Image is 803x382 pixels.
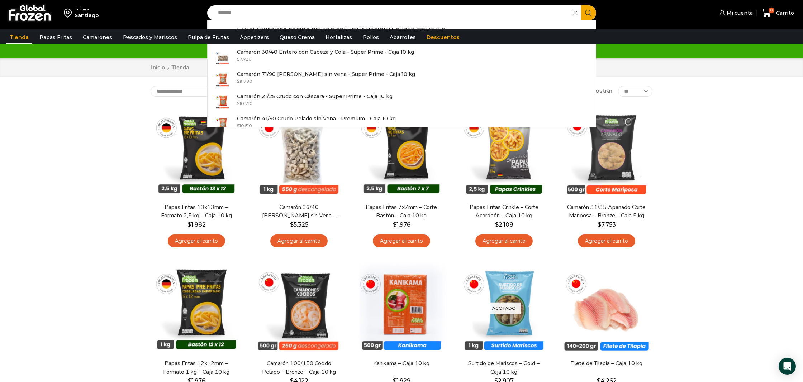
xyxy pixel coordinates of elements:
span: Mi cuenta [725,9,753,16]
span: Mostrar [590,87,613,95]
span: $ [237,56,239,62]
a: Abarrotes [386,30,419,44]
strong: CAMARON [237,26,265,33]
a: Camarón 36/40 [PERSON_NAME] sin Vena – Bronze – Caja 10 kg [258,203,340,220]
img: address-field-icon.svg [64,7,75,19]
a: Agregar al carrito: “Papas Fritas 13x13mm - Formato 2,5 kg - Caja 10 kg” [168,234,225,248]
a: 0 Carrito [760,5,796,21]
p: 100/200 COCIDO PELADO CON VENA NACIONAL SUPER PRIME 1KG [237,26,445,34]
bdi: 1.882 [187,221,206,228]
bdi: 9.780 [237,78,252,84]
span: 0 [769,8,774,13]
span: $ [237,101,239,106]
bdi: 5.325 [290,221,308,228]
p: Camarón 30/40 Entero con Cabeza y Cola - Super Prime - Caja 10 kg [237,48,414,56]
a: Camarones [79,30,116,44]
p: Camarón 41/50 Crudo Pelado sin Vena - Premium - Caja 10 kg [237,115,396,122]
p: Camarón 71/90 [PERSON_NAME] sin Vena - Super Prime - Caja 10 kg [237,70,415,78]
bdi: 10.510 [237,123,252,128]
a: Camarón 30/40 Entero con Cabeza y Cola - Super Prime - Caja 10 kg $7.720 [208,46,596,68]
a: Kanikama – Caja 10 kg [360,359,443,368]
h1: Tienda [171,64,189,71]
p: Agotado [487,303,521,314]
a: Pescados y Mariscos [119,30,181,44]
span: $ [187,221,191,228]
a: Papas Fritas Crinkle – Corte Acordeón – Caja 10 kg [463,203,545,220]
a: Agregar al carrito: “Papas Fritas Crinkle - Corte Acordeón - Caja 10 kg” [475,234,533,248]
a: Pulpa de Frutas [184,30,233,44]
div: Santiago [75,12,99,19]
bdi: 10.710 [237,101,253,106]
a: Mi cuenta [718,6,753,20]
a: Queso Crema [276,30,318,44]
a: Descuentos [423,30,463,44]
div: Enviar a [75,7,99,12]
a: Papas Fritas 12x12mm – Formato 1 kg – Caja 10 kg [155,359,238,376]
a: Camarón 21/25 Crudo con Cáscara - Super Prime - Caja 10 kg $10.710 [208,91,596,113]
span: $ [495,221,499,228]
a: Hortalizas [322,30,356,44]
span: $ [598,221,601,228]
a: Inicio [151,64,165,72]
a: Camarón 31/35 Apanado Corte Mariposa – Bronze – Caja 5 kg [565,203,648,220]
span: $ [237,78,239,84]
bdi: 1.976 [393,221,410,228]
a: Agregar al carrito: “Papas Fritas 7x7mm - Corte Bastón - Caja 10 kg” [373,234,430,248]
a: Camarón 71/90 [PERSON_NAME] sin Vena - Super Prime - Caja 10 kg $9.780 [208,68,596,91]
bdi: 2.108 [495,221,513,228]
span: $ [237,123,239,128]
a: Papas Fritas 7x7mm – Corte Bastón – Caja 10 kg [360,203,443,220]
a: Papas Fritas [36,30,76,44]
span: $ [393,221,396,228]
span: $ [290,221,294,228]
span: Carrito [774,9,794,16]
a: Pollos [359,30,383,44]
div: Open Intercom Messenger [779,358,796,375]
a: Appetizers [236,30,272,44]
a: Surtido de Mariscos – Gold – Caja 10 kg [463,359,545,376]
bdi: 7.753 [598,221,616,228]
nav: Breadcrumb [151,64,189,72]
bdi: 7.720 [237,56,252,62]
p: Camarón 21/25 Crudo con Cáscara - Super Prime - Caja 10 kg [237,92,393,100]
a: Papas Fritas 13x13mm – Formato 2,5 kg – Caja 10 kg [155,203,238,220]
a: Agregar al carrito: “Camarón 36/40 Crudo Pelado sin Vena - Bronze - Caja 10 kg” [270,234,328,248]
select: Pedido de la tienda [151,86,242,97]
a: Filete de Tilapia – Caja 10 kg [565,359,648,368]
a: Camarón 100/150 Cocido Pelado – Bronze – Caja 10 kg [258,359,340,376]
a: CAMARON100/200 COCIDO PELADO CON VENA NACIONAL SUPER PRIME 1KG $13.390 [208,24,596,46]
a: Agregar al carrito: “Camarón 31/35 Apanado Corte Mariposa - Bronze - Caja 5 kg” [578,234,635,248]
a: Camarón 41/50 Crudo Pelado sin Vena - Premium - Caja 10 kg $10.510 [208,113,596,135]
a: Tienda [6,30,32,44]
button: Search button [581,5,596,20]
